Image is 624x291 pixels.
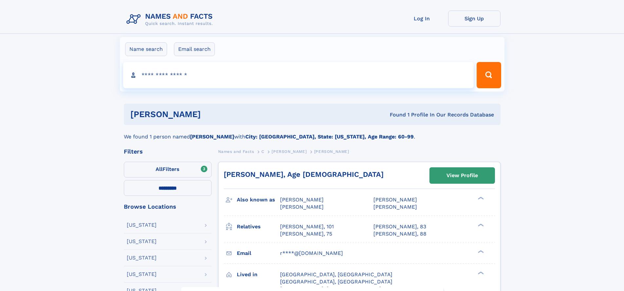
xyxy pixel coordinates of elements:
[190,134,234,140] b: [PERSON_NAME]
[396,10,448,27] a: Log In
[237,269,280,280] h3: Lived in
[224,170,384,178] a: [PERSON_NAME], Age [DEMOGRAPHIC_DATA]
[218,147,254,156] a: Names and Facts
[373,230,426,238] a: [PERSON_NAME], 88
[124,149,212,155] div: Filters
[130,110,295,118] h1: [PERSON_NAME]
[373,204,417,210] span: [PERSON_NAME]
[446,168,478,183] div: View Profile
[280,279,392,285] span: [GEOGRAPHIC_DATA], [GEOGRAPHIC_DATA]
[430,168,495,183] a: View Profile
[295,111,494,118] div: Found 1 Profile In Our Records Database
[280,204,324,210] span: [PERSON_NAME]
[476,196,484,200] div: ❯
[127,255,157,260] div: [US_STATE]
[373,197,417,203] span: [PERSON_NAME]
[127,222,157,228] div: [US_STATE]
[476,223,484,227] div: ❯
[174,42,215,56] label: Email search
[124,204,212,210] div: Browse Locations
[127,272,157,277] div: [US_STATE]
[245,134,414,140] b: City: [GEOGRAPHIC_DATA], State: [US_STATE], Age Range: 60-99
[261,149,264,154] span: C
[261,147,264,156] a: C
[476,249,484,254] div: ❯
[448,10,501,27] a: Sign Up
[280,223,334,230] a: [PERSON_NAME], 101
[373,223,426,230] a: [PERSON_NAME], 83
[477,62,501,88] button: Search Button
[124,125,501,141] div: We found 1 person named with .
[272,147,307,156] a: [PERSON_NAME]
[125,42,167,56] label: Name search
[124,10,218,28] img: Logo Names and Facts
[156,166,162,172] span: All
[124,162,212,177] label: Filters
[237,248,280,259] h3: Email
[280,271,392,278] span: [GEOGRAPHIC_DATA], [GEOGRAPHIC_DATA]
[237,194,280,205] h3: Also known as
[272,149,307,154] span: [PERSON_NAME]
[280,197,324,203] span: [PERSON_NAME]
[476,271,484,275] div: ❯
[314,149,349,154] span: [PERSON_NAME]
[123,62,474,88] input: search input
[237,221,280,232] h3: Relatives
[127,239,157,244] div: [US_STATE]
[280,230,332,238] a: [PERSON_NAME], 75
